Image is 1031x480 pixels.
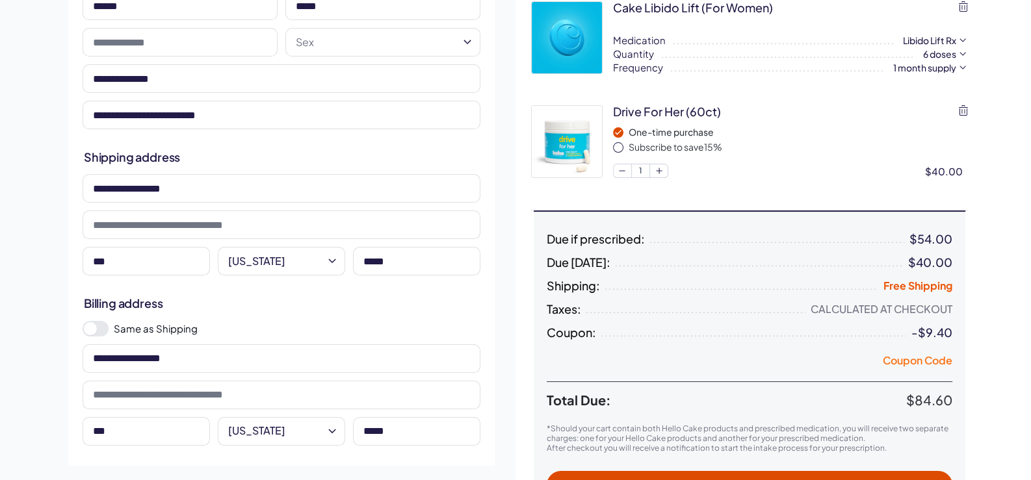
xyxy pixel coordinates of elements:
[908,256,952,269] div: $40.00
[547,256,610,269] span: Due [DATE]:
[613,33,666,47] span: Medication
[613,47,654,60] span: Quantity
[84,295,479,311] h2: Billing address
[629,141,968,154] div: Subscribe to save 15 %
[547,303,581,316] span: Taxes:
[84,149,479,165] h2: Shipping address
[811,303,952,316] div: Calculated at Checkout
[883,353,952,372] button: Coupon Code
[547,423,952,443] p: *Should your cart contain both Hello Cake products and prescribed medication, you will receive tw...
[547,279,600,292] span: Shipping:
[632,164,650,177] span: 1
[613,60,663,74] span: Frequency
[629,126,968,139] div: One-time purchase
[532,2,602,73] img: p3ZtQTX4dfw0aP9sqBphP7GDoJYYEv1Qyfw0SU36.webp
[532,106,602,177] img: HERO_5.jpg
[547,392,906,408] span: Total Due:
[547,233,645,246] span: Due if prescribed:
[925,164,968,178] div: $40.00
[911,326,952,339] div: -$9.40
[114,322,480,335] label: Same as Shipping
[613,103,721,120] div: Drive for her (60ct)
[909,233,952,246] div: $54.00
[906,392,952,408] span: $84.60
[547,326,596,339] span: Coupon:
[883,279,952,292] span: Free Shipping
[547,443,887,453] span: After checkout you will receive a notification to start the intake process for your prescription.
